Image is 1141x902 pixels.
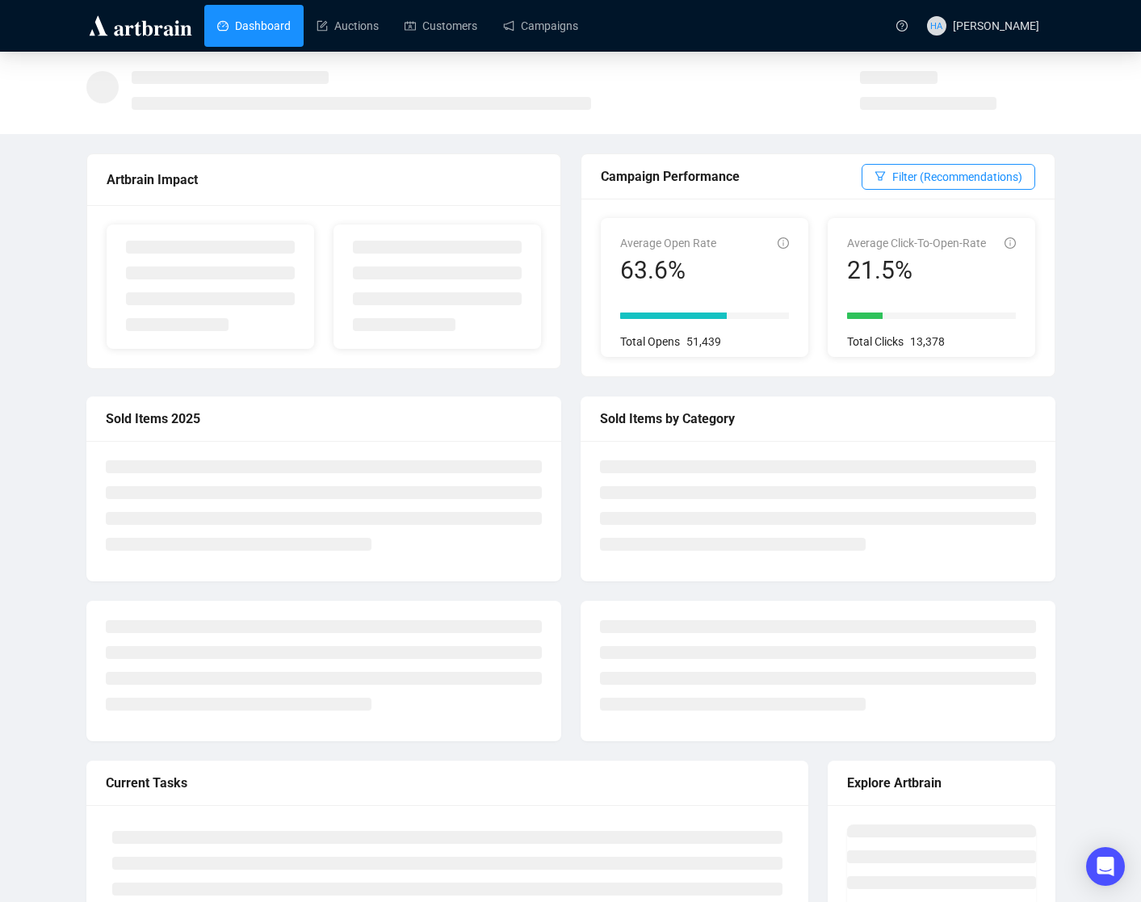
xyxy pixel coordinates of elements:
[910,335,945,348] span: 13,378
[503,5,578,47] a: Campaigns
[106,409,542,429] div: Sold Items 2025
[107,170,541,190] div: Artbrain Impact
[930,19,942,33] span: HA
[600,409,1036,429] div: Sold Items by Category
[686,335,721,348] span: 51,439
[875,170,886,182] span: filter
[847,237,986,250] span: Average Click-To-Open-Rate
[847,335,904,348] span: Total Clicks
[620,237,716,250] span: Average Open Rate
[847,773,1036,793] div: Explore Artbrain
[1005,237,1016,249] span: info-circle
[892,168,1022,186] span: Filter (Recommendations)
[953,19,1039,32] span: [PERSON_NAME]
[317,5,379,47] a: Auctions
[847,255,986,286] div: 21.5%
[862,164,1035,190] button: Filter (Recommendations)
[217,5,291,47] a: Dashboard
[86,13,195,39] img: logo
[620,255,716,286] div: 63.6%
[405,5,477,47] a: Customers
[778,237,789,249] span: info-circle
[1086,847,1125,886] div: Open Intercom Messenger
[896,20,908,31] span: question-circle
[601,166,862,187] div: Campaign Performance
[106,773,789,793] div: Current Tasks
[620,335,680,348] span: Total Opens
